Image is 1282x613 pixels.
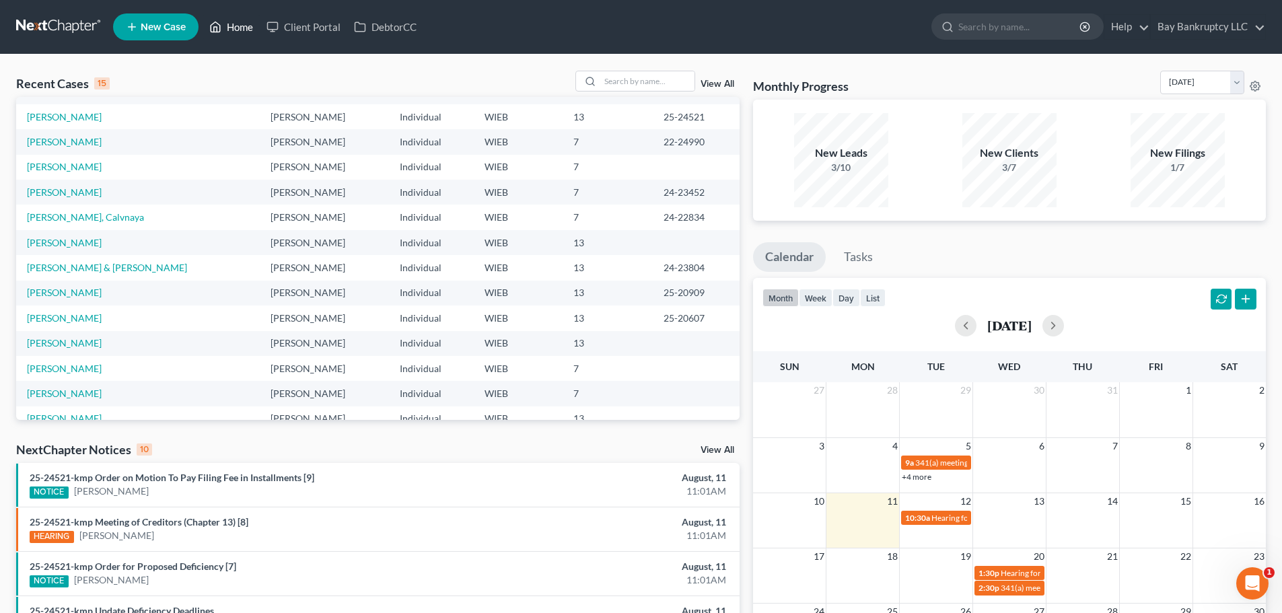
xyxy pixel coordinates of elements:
[653,180,740,205] td: 24-23452
[27,136,102,147] a: [PERSON_NAME]
[474,281,563,305] td: WIEB
[389,406,474,431] td: Individual
[653,205,740,229] td: 24-22834
[27,363,102,374] a: [PERSON_NAME]
[959,493,972,509] span: 12
[927,361,945,372] span: Tue
[260,331,389,356] td: [PERSON_NAME]
[474,129,563,154] td: WIEB
[474,356,563,381] td: WIEB
[474,305,563,330] td: WIEB
[27,237,102,248] a: [PERSON_NAME]
[474,406,563,431] td: WIEB
[1001,568,1177,578] span: Hearing for [PERSON_NAME] & [PERSON_NAME]
[563,305,653,330] td: 13
[1106,382,1119,398] span: 31
[30,516,248,528] a: 25-24521-kmp Meeting of Creditors (Chapter 13) [8]
[16,75,110,92] div: Recent Cases
[812,493,826,509] span: 10
[474,155,563,180] td: WIEB
[780,361,799,372] span: Sun
[1106,493,1119,509] span: 14
[964,438,972,454] span: 5
[794,145,888,161] div: New Leads
[503,573,726,587] div: 11:01AM
[1001,583,1202,593] span: 341(a) meeting for [PERSON_NAME] & [PERSON_NAME]
[503,471,726,484] div: August, 11
[27,412,102,424] a: [PERSON_NAME]
[812,382,826,398] span: 27
[753,78,849,94] h3: Monthly Progress
[1111,438,1119,454] span: 7
[653,104,740,129] td: 25-24521
[860,289,886,307] button: list
[27,337,102,349] a: [PERSON_NAME]
[27,186,102,198] a: [PERSON_NAME]
[260,356,389,381] td: [PERSON_NAME]
[260,305,389,330] td: [PERSON_NAME]
[1032,548,1046,565] span: 20
[653,129,740,154] td: 22-24990
[563,356,653,381] td: 7
[30,486,69,499] div: NOTICE
[905,513,930,523] span: 10:30a
[260,104,389,129] td: [PERSON_NAME]
[1032,382,1046,398] span: 30
[563,104,653,129] td: 13
[886,548,899,565] span: 18
[503,560,726,573] div: August, 11
[812,548,826,565] span: 17
[563,281,653,305] td: 13
[958,14,1081,39] input: Search by name...
[987,318,1032,332] h2: [DATE]
[563,331,653,356] td: 13
[389,205,474,229] td: Individual
[74,484,149,498] a: [PERSON_NAME]
[389,356,474,381] td: Individual
[962,145,1057,161] div: New Clients
[30,575,69,587] div: NOTICE
[260,281,389,305] td: [PERSON_NAME]
[915,458,1045,468] span: 341(a) meeting for [PERSON_NAME]
[389,381,474,406] td: Individual
[563,381,653,406] td: 7
[701,79,734,89] a: View All
[260,255,389,280] td: [PERSON_NAME]
[794,161,888,174] div: 3/10
[1131,145,1225,161] div: New Filings
[1106,548,1119,565] span: 21
[978,583,999,593] span: 2:30p
[474,381,563,406] td: WIEB
[563,180,653,205] td: 7
[260,205,389,229] td: [PERSON_NAME]
[653,255,740,280] td: 24-23804
[389,305,474,330] td: Individual
[474,104,563,129] td: WIEB
[260,15,347,39] a: Client Portal
[762,289,799,307] button: month
[389,230,474,255] td: Individual
[1104,15,1149,39] a: Help
[474,255,563,280] td: WIEB
[1151,15,1265,39] a: Bay Bankruptcy LLC
[701,445,734,455] a: View All
[27,262,187,273] a: [PERSON_NAME] & [PERSON_NAME]
[30,561,236,572] a: 25-24521-kmp Order for Proposed Deficiency [7]
[389,281,474,305] td: Individual
[1179,548,1192,565] span: 22
[1252,548,1266,565] span: 23
[959,382,972,398] span: 29
[563,230,653,255] td: 13
[753,242,826,272] a: Calendar
[931,513,1036,523] span: Hearing for [PERSON_NAME]
[1236,567,1269,600] iframe: Intercom live chat
[474,205,563,229] td: WIEB
[503,515,726,529] div: August, 11
[389,129,474,154] td: Individual
[474,180,563,205] td: WIEB
[832,289,860,307] button: day
[74,573,149,587] a: [PERSON_NAME]
[474,331,563,356] td: WIEB
[203,15,260,39] a: Home
[563,205,653,229] td: 7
